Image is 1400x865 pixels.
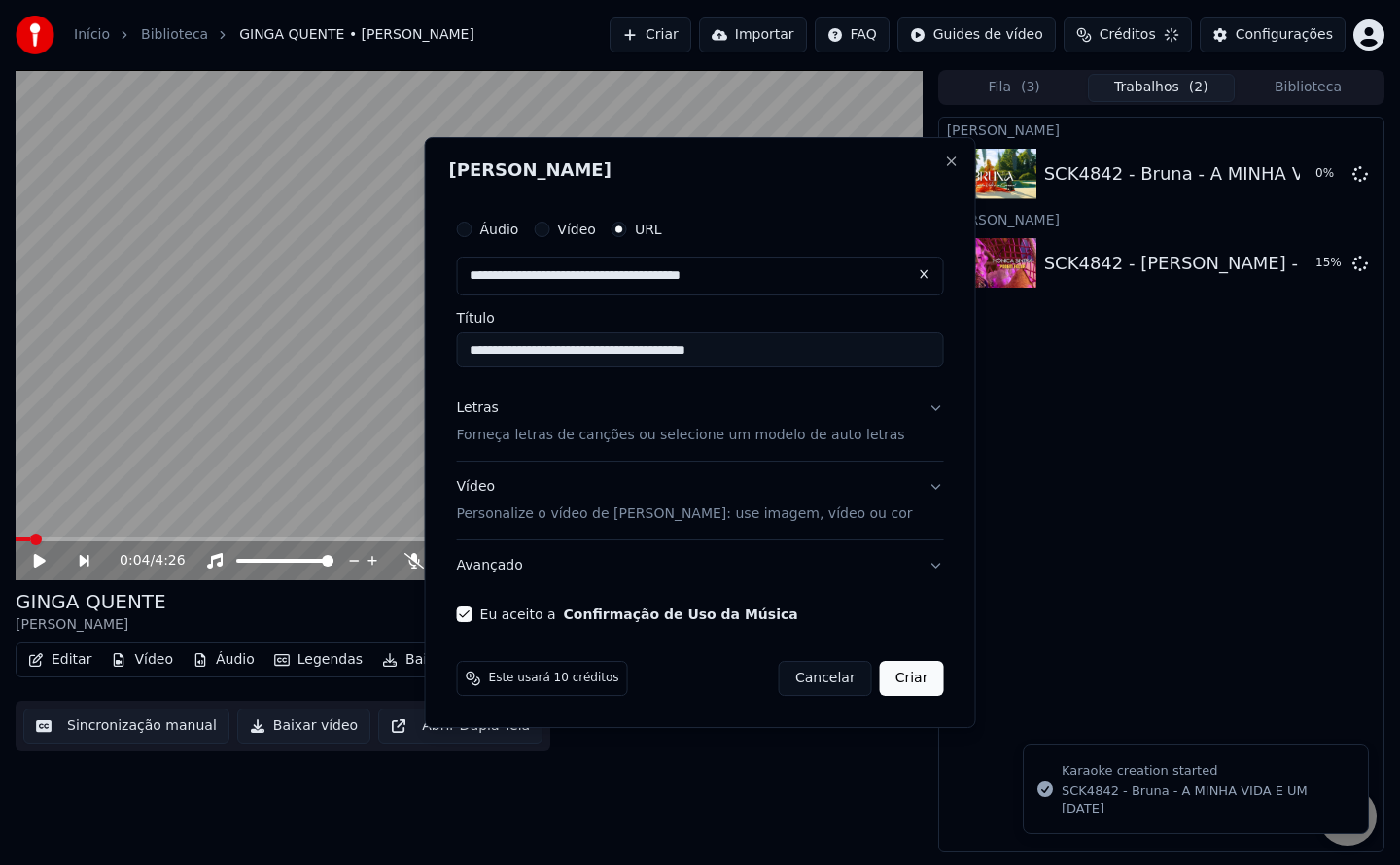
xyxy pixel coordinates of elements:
[449,161,952,179] h2: [PERSON_NAME]
[457,462,944,539] button: VídeoPersonalize o vídeo de [PERSON_NAME]: use imagem, vídeo ou cor
[457,540,944,591] button: Avançado
[779,661,872,696] button: Cancelar
[635,223,662,236] label: URL
[880,661,944,696] button: Criar
[564,607,798,621] button: Eu aceito a
[457,383,944,461] button: LetrasForneça letras de canções ou selecione um modelo de auto letras
[457,311,944,325] label: Título
[457,477,913,524] div: Vídeo
[480,223,519,236] label: Áudio
[557,223,596,236] label: Vídeo
[457,398,499,418] div: Letras
[489,671,619,686] span: Este usará 10 créditos
[480,607,798,621] label: Eu aceito a
[457,504,913,524] p: Personalize o vídeo de [PERSON_NAME]: use imagem, vídeo ou cor
[457,426,905,445] p: Forneça letras de canções ou selecione um modelo de auto letras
